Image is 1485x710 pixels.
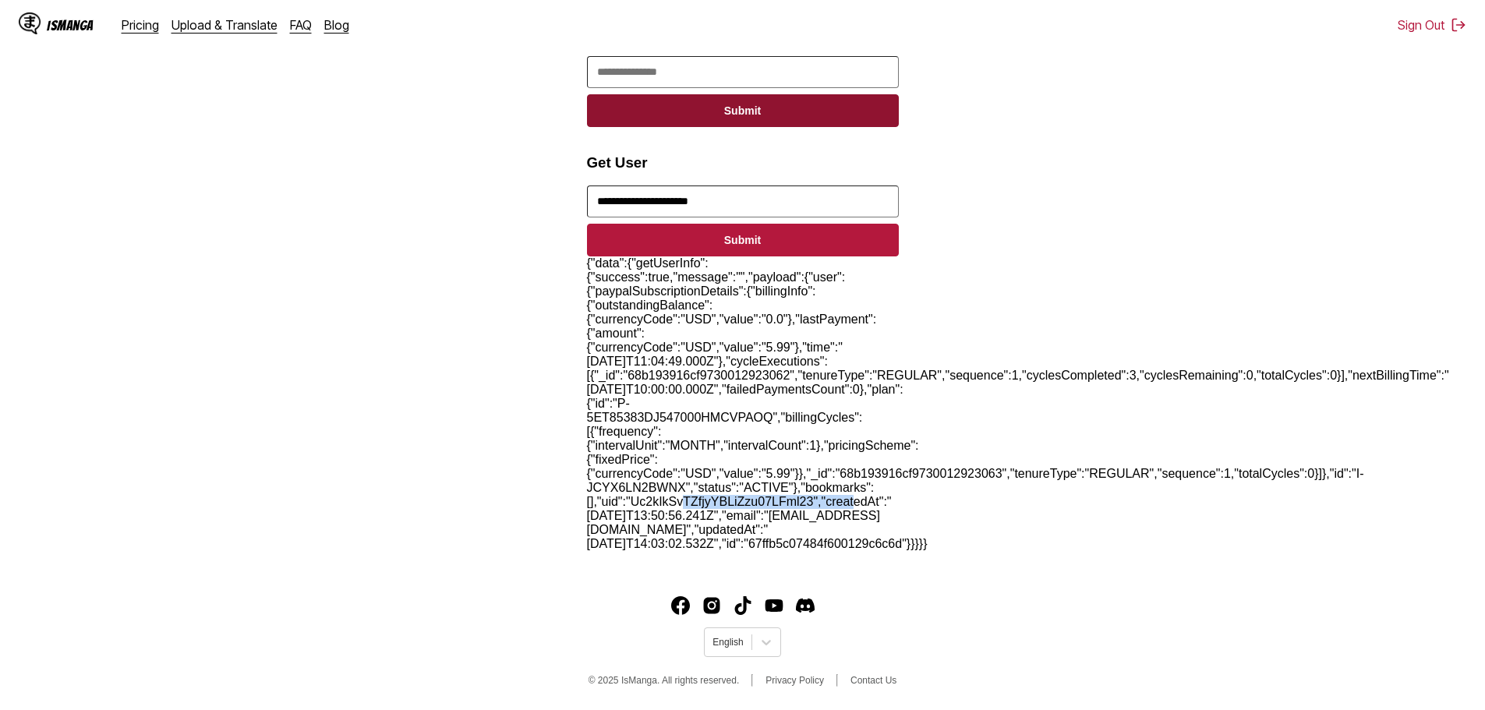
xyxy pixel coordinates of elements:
a: Discord [796,596,815,615]
img: IsManga TikTok [734,596,752,615]
div: IsManga [47,18,94,33]
h3: Get User [587,154,899,171]
img: IsManga Discord [796,596,815,615]
img: IsManga Logo [19,12,41,34]
input: Select language [712,637,715,648]
a: Privacy Policy [765,675,824,686]
button: Submit [587,94,899,127]
div: {"data":{"getUserInfo":{"success":true,"message":"","payload":{"user":{"paypalSubscriptionDetails... [587,256,899,551]
img: Sign out [1451,17,1466,33]
a: Facebook [671,596,690,615]
a: Youtube [765,596,783,615]
a: Instagram [702,596,721,615]
button: Submit [587,224,899,256]
a: IsManga LogoIsManga [19,12,122,37]
img: IsManga Instagram [702,596,721,615]
img: IsManga YouTube [765,596,783,615]
a: Contact Us [850,675,896,686]
span: © 2025 IsManga. All rights reserved. [589,675,740,686]
img: IsManga Facebook [671,596,690,615]
a: Blog [324,17,349,33]
a: Upload & Translate [171,17,278,33]
a: FAQ [290,17,312,33]
button: Sign Out [1398,17,1466,33]
a: Pricing [122,17,159,33]
a: TikTok [734,596,752,615]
